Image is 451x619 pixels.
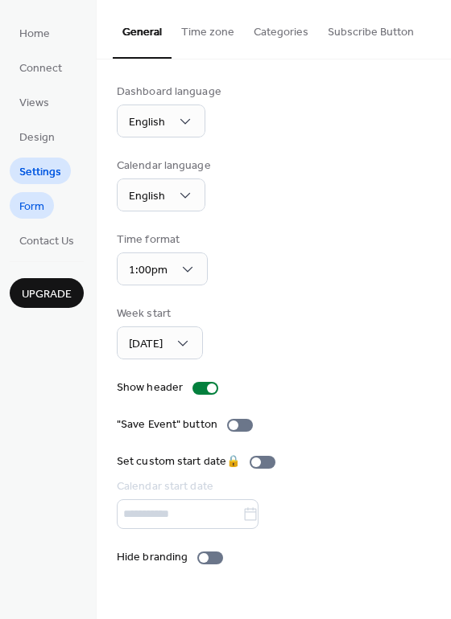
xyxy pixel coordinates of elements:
button: Upgrade [10,278,84,308]
span: English [129,186,165,207]
div: "Save Event" button [117,416,217,433]
a: Views [10,88,59,115]
div: Time format [117,232,205,248]
span: Home [19,26,50,43]
a: Form [10,192,54,219]
div: Dashboard language [117,84,221,100]
div: Hide branding [117,549,188,566]
a: Home [10,19,60,46]
div: Show header [117,379,183,396]
span: [DATE] [129,334,163,355]
span: Contact Us [19,233,74,250]
span: Form [19,199,44,215]
span: Design [19,129,55,146]
a: Connect [10,54,72,80]
a: Design [10,123,64,150]
div: Week start [117,305,200,322]
span: 1:00pm [129,260,168,281]
div: Calendar language [117,158,211,174]
span: Settings [19,164,61,181]
span: Views [19,95,49,112]
a: Settings [10,158,71,184]
span: Connect [19,60,62,77]
span: English [129,112,165,133]
span: Upgrade [22,286,72,303]
a: Contact Us [10,227,84,253]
